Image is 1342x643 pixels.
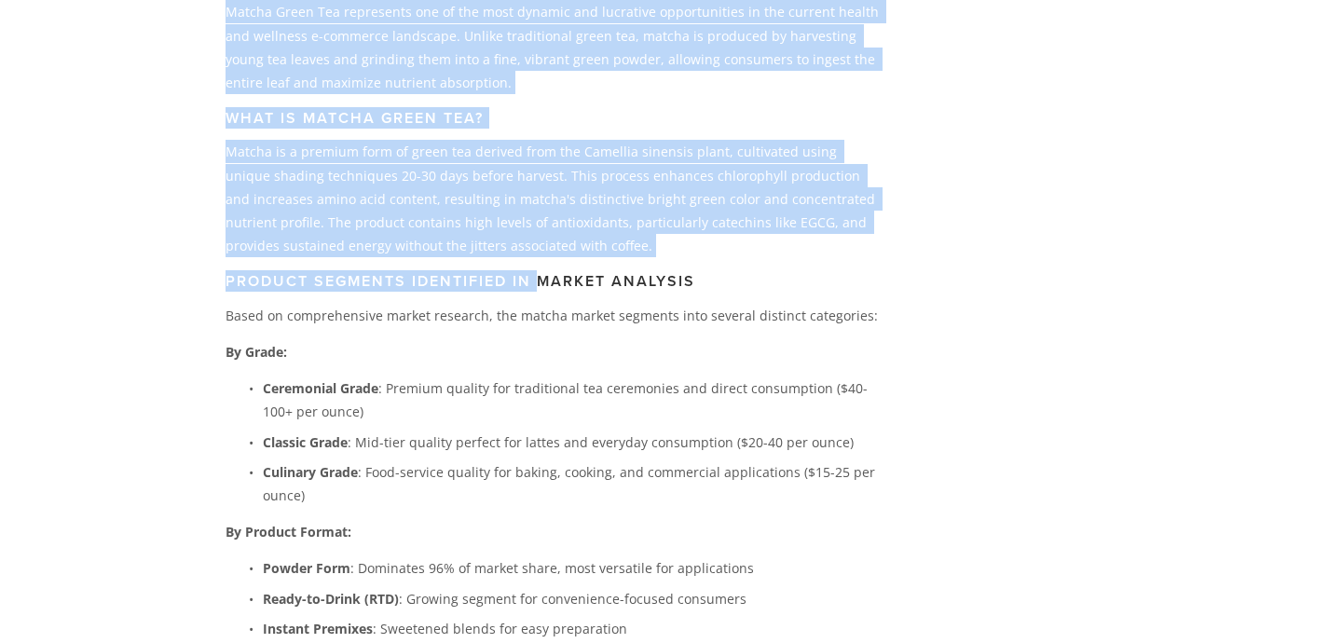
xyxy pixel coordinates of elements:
[263,433,348,451] strong: Classic Grade
[263,379,378,397] strong: Ceremonial Grade
[263,590,399,608] strong: Ready-to-Drink (RTD)
[263,460,879,507] p: : Food-service quality for baking, cooking, and commercial applications ($15-25 per ounce)
[263,376,879,423] p: : Premium quality for traditional tea ceremonies and direct consumption ($40-100+ per ounce)
[226,523,351,540] strong: By Product Format:
[226,272,879,290] h3: Product Segments Identified in Market Analysis
[263,587,879,610] p: : Growing segment for convenience-focused consumers
[263,556,879,580] p: : Dominates 96% of market share, most versatile for applications
[263,620,373,637] strong: Instant Premixes
[263,431,879,454] p: : Mid-tier quality perfect for lattes and everyday consumption ($20-40 per ounce)
[263,559,350,577] strong: Powder Form
[226,343,287,361] strong: By Grade:
[226,304,879,327] p: Based on comprehensive market research, the matcha market segments into several distinct categories:
[226,109,879,127] h3: What is Matcha Green Tea?
[226,140,879,257] p: Matcha is a premium form of green tea derived from the Camellia sinensis plant, cultivated using ...
[263,617,879,640] p: : Sweetened blends for easy preparation
[263,463,358,481] strong: Culinary Grade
